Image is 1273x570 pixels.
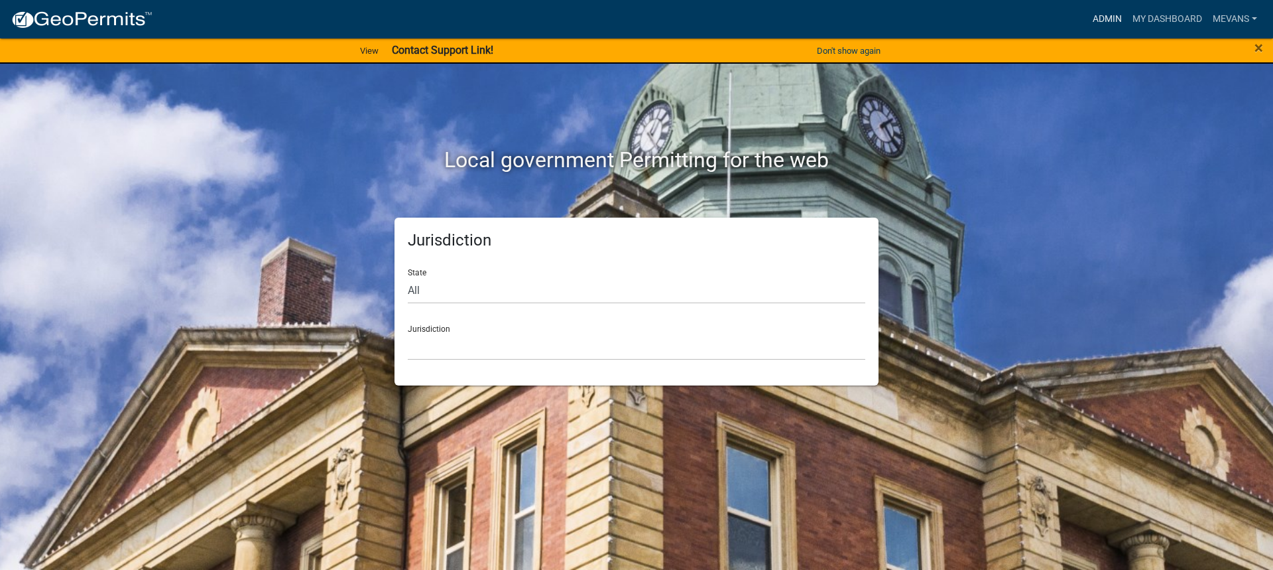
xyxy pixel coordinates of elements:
span: × [1254,38,1263,57]
a: View [355,40,384,62]
h2: Local government Permitting for the web [269,147,1004,173]
a: Admin [1087,7,1127,32]
a: My Dashboard [1127,7,1207,32]
h5: Jurisdiction [408,231,865,250]
a: Mevans [1207,7,1262,32]
button: Don't show again [812,40,886,62]
strong: Contact Support Link! [392,44,493,56]
button: Close [1254,40,1263,56]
